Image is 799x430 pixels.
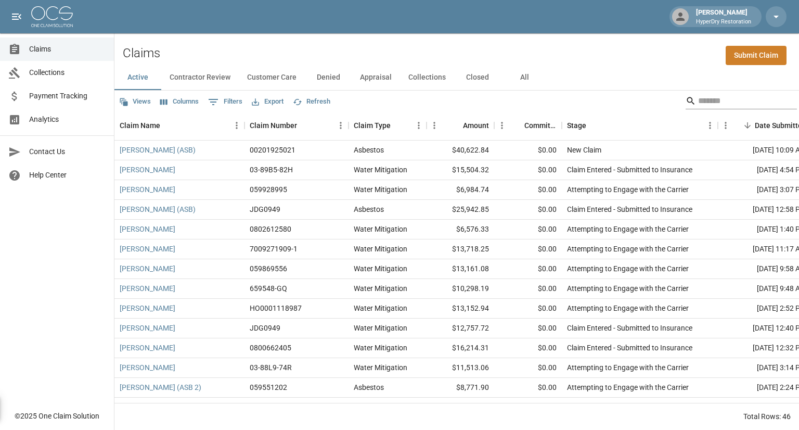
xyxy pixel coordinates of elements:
[29,44,106,55] span: Claims
[448,118,463,133] button: Sort
[120,303,175,313] a: [PERSON_NAME]
[250,184,287,195] div: 059928995
[427,141,494,160] div: $40,622.84
[250,224,291,234] div: 0802612580
[250,343,291,353] div: 0800662405
[567,283,689,294] div: Attempting to Engage with the Carrier
[411,118,427,133] button: Menu
[244,111,349,140] div: Claim Number
[567,204,692,214] div: Claim Entered - Submitted to Insurance
[160,118,175,133] button: Sort
[354,323,407,333] div: Water Mitigation
[354,283,407,294] div: Water Mitigation
[117,94,153,110] button: Views
[250,145,295,155] div: 00201925021
[354,204,384,214] div: Asbestos
[120,382,201,393] a: [PERSON_NAME] (ASB 2)
[114,65,161,90] button: Active
[354,303,407,313] div: Water Mitigation
[250,323,280,333] div: JDG0949
[120,343,175,353] a: [PERSON_NAME]
[494,180,562,200] div: $0.00
[354,263,407,274] div: Water Mitigation
[494,319,562,338] div: $0.00
[494,299,562,319] div: $0.00
[297,118,312,133] button: Sort
[427,239,494,259] div: $13,718.25
[427,398,494,418] div: $17,277.91
[250,382,287,393] div: 059551202
[6,6,27,27] button: open drawer
[427,319,494,338] div: $12,757.72
[567,303,689,313] div: Attempting to Engage with the Carrier
[567,382,689,393] div: Attempting to Engage with the Carrier
[427,378,494,398] div: $8,771.90
[567,362,689,373] div: Attempting to Engage with the Carrier
[427,200,494,220] div: $25,942.85
[427,358,494,378] div: $11,513.06
[427,299,494,319] div: $13,152.94
[718,118,733,133] button: Menu
[250,165,293,175] div: 03-89B5-82H
[290,94,333,110] button: Refresh
[120,263,175,274] a: [PERSON_NAME]
[120,362,175,373] a: [PERSON_NAME]
[567,323,692,333] div: Claim Entered - Submitted to Insurance
[120,184,175,195] a: [PERSON_NAME]
[510,118,524,133] button: Sort
[567,224,689,234] div: Attempting to Engage with the Carrier
[567,343,692,353] div: Claim Entered - Submitted to Insurance
[250,244,298,254] div: 7009271909-1
[567,402,658,412] div: Settled Payment Processing
[161,65,239,90] button: Contractor Review
[494,200,562,220] div: $0.00
[494,279,562,299] div: $0.00
[354,224,407,234] div: Water Mitigation
[120,244,175,254] a: [PERSON_NAME]
[120,204,196,214] a: [PERSON_NAME] (ASB)
[696,18,751,27] p: HyperDry Restoration
[120,323,175,333] a: [PERSON_NAME]
[114,65,799,90] div: dynamic tabs
[427,180,494,200] div: $6,984.74
[349,111,427,140] div: Claim Type
[250,111,297,140] div: Claim Number
[494,338,562,358] div: $0.00
[740,118,755,133] button: Sort
[29,67,106,78] span: Collections
[249,94,286,110] button: Export
[427,338,494,358] div: $16,214.31
[702,118,718,133] button: Menu
[562,111,718,140] div: Stage
[692,7,755,26] div: [PERSON_NAME]
[427,279,494,299] div: $10,298.19
[494,111,562,140] div: Committed Amount
[427,111,494,140] div: Amount
[120,224,175,234] a: [PERSON_NAME]
[250,303,302,313] div: HO0001118987
[494,239,562,259] div: $0.00
[494,358,562,378] div: $0.00
[391,118,405,133] button: Sort
[501,65,548,90] button: All
[567,165,692,175] div: Claim Entered - Submitted to Insurance
[333,118,349,133] button: Menu
[354,184,407,195] div: Water Mitigation
[354,343,407,353] div: Water Mitigation
[354,244,407,254] div: Water Mitigation
[305,65,352,90] button: Denied
[567,244,689,254] div: Attempting to Engage with the Carrier
[427,259,494,279] div: $13,161.08
[250,402,287,412] div: 059854018
[29,170,106,181] span: Help Center
[354,362,407,373] div: Water Mitigation
[494,220,562,239] div: $0.00
[454,65,501,90] button: Closed
[400,65,454,90] button: Collections
[743,411,791,422] div: Total Rows: 46
[250,362,292,373] div: 03-88L9-74R
[567,184,689,195] div: Attempting to Engage with the Carrier
[120,145,196,155] a: [PERSON_NAME] (ASB)
[29,114,106,125] span: Analytics
[494,378,562,398] div: $0.00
